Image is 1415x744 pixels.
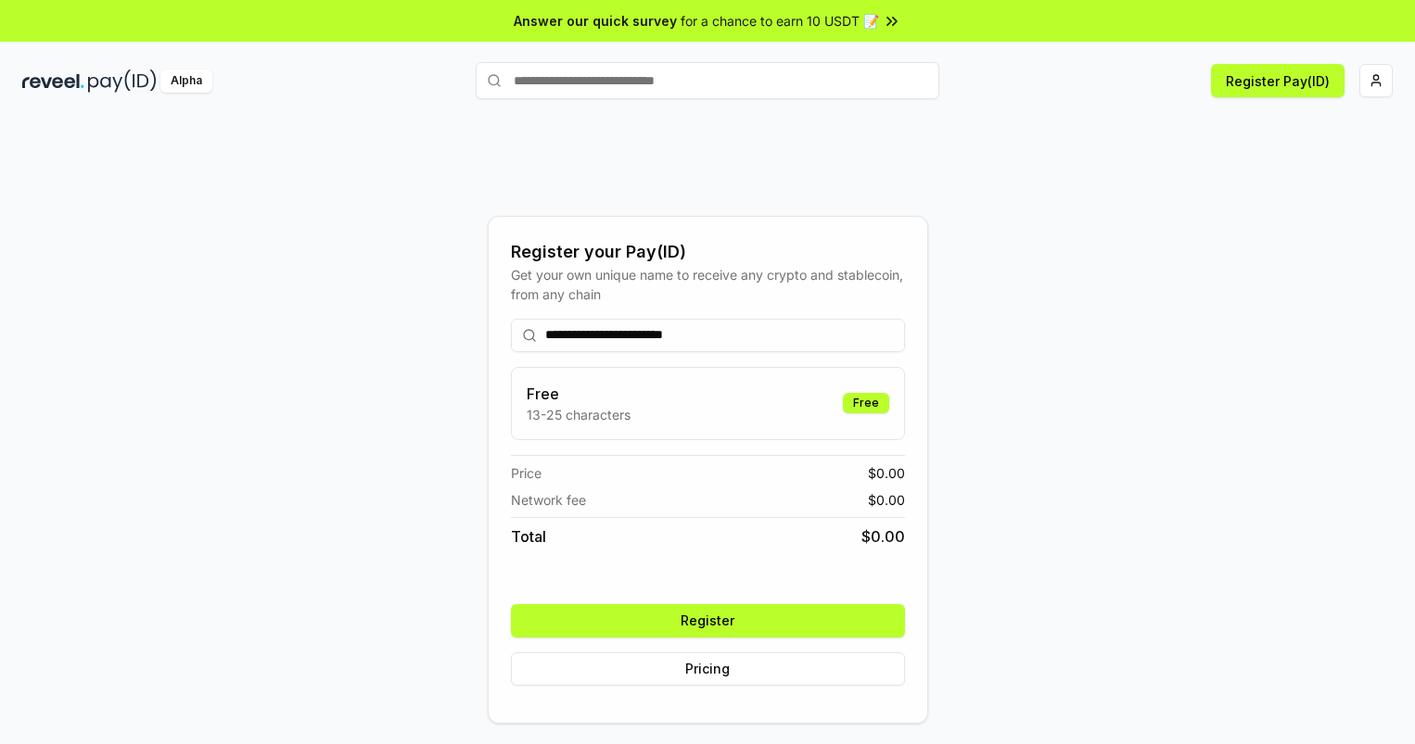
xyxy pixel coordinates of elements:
[868,490,905,510] span: $ 0.00
[511,265,905,304] div: Get your own unique name to receive any crypto and stablecoin, from any chain
[527,405,631,424] p: 13-25 characters
[160,69,212,93] div: Alpha
[511,652,905,686] button: Pricing
[511,604,905,637] button: Register
[527,383,631,405] h3: Free
[88,69,157,93] img: pay_id
[511,525,546,548] span: Total
[511,239,905,265] div: Register your Pay(ID)
[681,11,879,31] span: for a chance to earn 10 USDT 📝
[514,11,677,31] span: Answer our quick survey
[22,69,84,93] img: reveel_dark
[511,490,586,510] span: Network fee
[868,463,905,483] span: $ 0.00
[1211,64,1345,97] button: Register Pay(ID)
[843,393,889,413] div: Free
[511,463,542,483] span: Price
[861,525,905,548] span: $ 0.00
